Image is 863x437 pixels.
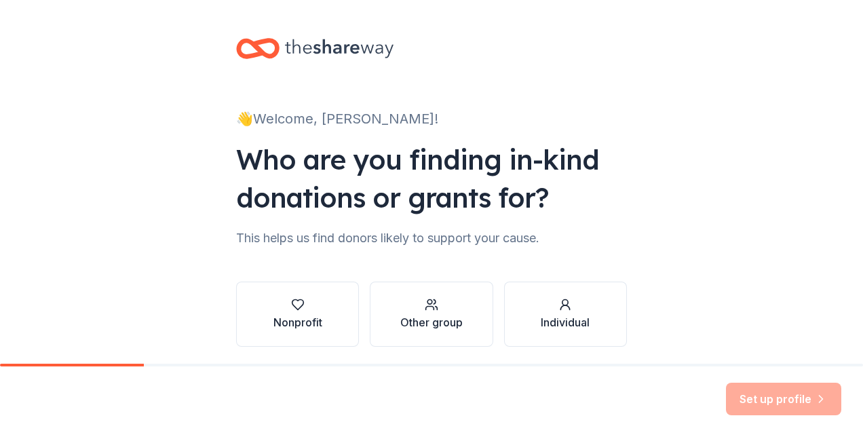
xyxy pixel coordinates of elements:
button: Nonprofit [236,282,359,347]
div: Other group [400,314,463,330]
button: Individual [504,282,627,347]
div: 👋 Welcome, [PERSON_NAME]! [236,108,627,130]
div: This helps us find donors likely to support your cause. [236,227,627,249]
button: Other group [370,282,493,347]
div: Who are you finding in-kind donations or grants for? [236,140,627,216]
div: Individual [541,314,590,330]
div: Nonprofit [273,314,322,330]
